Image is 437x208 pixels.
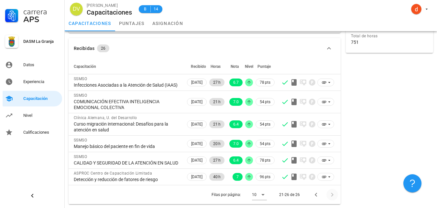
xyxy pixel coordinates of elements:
div: Nivel [23,113,60,118]
div: 10 [252,192,257,198]
th: Nivel [244,59,254,74]
span: [DATE] [191,79,202,86]
div: Datos [23,62,60,67]
span: 54 pts [260,99,270,105]
span: [DATE] [191,98,202,105]
div: Filas por página: [212,185,267,204]
div: 21-26 de 26 [279,192,300,198]
button: Recibidas 26 [69,38,341,59]
div: Total de horas [351,33,428,39]
span: ASPROC Centro de Capacitación Limitada [74,171,152,176]
span: 54 pts [260,141,270,147]
div: COMUNICACIÓN EFECTIVA INTELIGENCIA EMOCIONAL COLECTIVA [74,99,180,110]
span: 96 pts [260,174,270,180]
div: Manejo básico del paciente en fin de vida [74,143,180,149]
span: 7 [236,173,239,181]
span: 6.7 [233,79,239,86]
span: 40 h [213,173,221,181]
div: Capacitación [23,96,60,101]
a: capacitaciones [65,16,115,31]
div: Capacitaciones [87,9,132,16]
span: 6.4 [233,120,239,128]
span: 26 [101,44,105,52]
span: Horas [211,64,221,69]
div: [PERSON_NAME] [87,2,132,9]
a: Capacitación [3,91,62,106]
a: Calificaciones [3,125,62,140]
span: Capacitación [74,64,96,69]
span: 27 h [213,156,221,164]
span: 6.4 [233,156,239,164]
div: APS [23,16,60,23]
span: B [143,6,148,12]
div: Detección y reducción de fatores de riesgo [74,177,180,182]
div: avatar [411,4,421,14]
span: Nivel [245,64,253,69]
th: Nota [226,59,244,74]
th: Recibido [186,59,208,74]
span: [DATE] [191,173,202,180]
div: CALIDAD Y SEGURIDAD DE LA ATENCIÓN EN SALUD [74,160,180,166]
span: [DATE] [191,121,202,128]
span: Nota [231,64,239,69]
a: Experiencia [3,74,62,90]
span: Recibido [191,64,206,69]
div: Curso migración internacional: Desafíos para la atención en salud [74,121,180,133]
th: Puntaje [254,59,276,74]
span: 78 pts [260,79,270,86]
a: asignación [148,16,187,31]
span: SSMSO [74,77,87,81]
span: 78 pts [260,157,270,164]
span: 21 h [213,120,221,128]
button: Página anterior [310,189,322,201]
div: Carrera [23,8,60,16]
div: 751 [351,39,359,45]
a: Nivel [3,108,62,123]
a: puntajes [115,16,148,31]
div: DASM La Granja [23,39,60,44]
div: Infecciones Asociadas a la Atención de Salud (IAAS) [74,82,180,88]
span: SSMSO [74,138,87,142]
div: Experiencia [23,79,60,84]
span: 14 [153,6,158,12]
a: Datos [3,57,62,73]
div: Recibidas [74,45,94,52]
span: SSMSO [74,154,87,159]
span: [DATE] [191,140,202,147]
span: 27 h [213,79,221,86]
span: Clínica Alemana, U. del Desarrollo [74,116,137,120]
span: 7.0 [233,98,239,106]
span: 7.0 [233,140,239,148]
span: SSMSO [74,93,87,98]
div: 10Filas por página: [252,190,267,200]
span: 54 pts [260,121,270,128]
span: 21 h [213,98,221,106]
span: 20 h [213,140,221,148]
div: avatar [70,3,83,16]
span: [DATE] [191,157,202,164]
div: Calificaciones [23,130,60,135]
th: Horas [208,59,226,74]
th: Capacitación [69,59,186,74]
span: DV [73,3,80,16]
span: Puntaje [257,64,271,69]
